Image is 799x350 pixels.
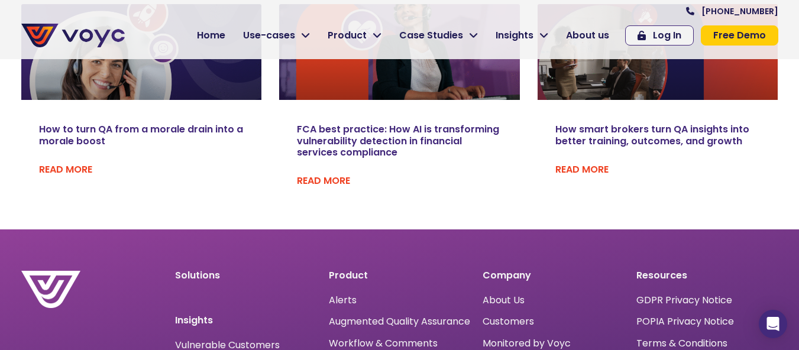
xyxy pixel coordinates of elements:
span: Product [328,28,367,43]
div: Open Intercom Messenger [759,310,787,338]
a: Log In [625,25,694,46]
a: Vulnerable Customers [175,341,280,350]
p: Resources [636,271,778,280]
a: How to turn QA from a morale drain into a morale boost [39,122,243,147]
span: Home [197,28,225,43]
span: [PHONE_NUMBER] [701,7,778,15]
span: About us [566,28,609,43]
a: Augmented Quality Assurance [329,316,470,327]
a: FCA best practice: How AI is transforming vulnerability detection in financial services compliance [297,122,499,158]
a: Insights [487,24,557,47]
a: [PHONE_NUMBER] [686,7,778,15]
span: Use-cases [243,28,295,43]
a: Read more about How smart brokers turn QA insights into better training, outcomes, and growth [555,163,609,177]
a: Use-cases [234,24,319,47]
span: Insights [496,28,533,43]
a: Case Studies [390,24,487,47]
a: Solutions [175,268,220,282]
span: Log In [653,31,681,40]
a: Free Demo [701,25,778,46]
p: Product [329,271,471,280]
img: voyc-full-logo [21,24,125,47]
p: Insights [175,316,317,325]
span: Free Demo [713,31,766,40]
a: Home [188,24,234,47]
a: About us [557,24,618,47]
a: Read more about FCA best practice: How AI is transforming vulnerability detection in financial se... [297,174,350,188]
a: Product [319,24,390,47]
a: Read more about How to turn QA from a morale drain into a morale boost [39,163,92,177]
p: Company [483,271,625,280]
a: How smart brokers turn QA insights into better training, outcomes, and growth [555,122,749,147]
span: Case Studies [399,28,463,43]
